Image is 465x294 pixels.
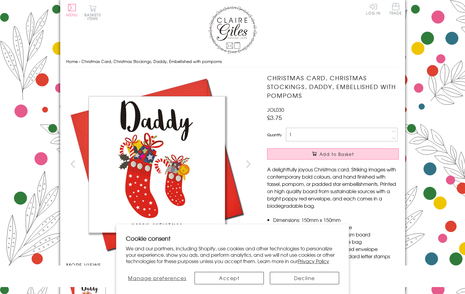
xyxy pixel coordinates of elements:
nav: breadcrumbs [66,55,399,68]
li: Blank inside for your own message [273,223,399,231]
button: prev [66,157,80,171]
p: A delightfully joyous Christmas card. Striking images with contemporary bold colours, and hand fi... [267,166,399,209]
span: › [79,58,80,64]
span: Trade [389,3,402,15]
span: 0 items [87,12,101,21]
li: Dimensions: 150mm x 150mm [273,216,399,223]
img: Christmas Card, Christmas Stockings, Daddy, Embellished with pompoms [255,74,437,255]
label: Quantity [267,132,282,137]
span: Add to Basket [319,151,354,157]
img: Claire Giles Greetings Cards [208,6,257,54]
h1: Christmas Card, Christmas Stockings, Daddy, Embellished with pompoms [267,74,399,100]
img: Christmas Card, Christmas Stockings, Daddy, Embellished with pompoms [66,74,247,255]
h2: Cookie consent [126,234,339,243]
button: Decline [270,272,339,284]
a: Trade [389,3,402,16]
span: Christmas Card, Christmas Stockings, Daddy, Embellished with pompoms [81,58,222,64]
button: Basket0 items [84,5,101,20]
button: Manage preferences [126,272,188,284]
a: Privacy Policy [298,257,329,265]
span: Menu [66,12,78,18]
span: £3.75 [267,113,282,122]
button: Accept [195,272,264,284]
a: Home [66,58,78,64]
button: next [241,157,255,171]
span: Manage preferences [128,274,186,282]
button: Menu [66,4,78,17]
span: JOL030 [267,106,284,113]
button: Add to Basket [267,148,399,160]
h3: More views [66,261,255,269]
p: We and our partners, including Shopify, use cookies and other technologies to personalize your ex... [126,245,339,264]
a: Log In [366,3,381,15]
